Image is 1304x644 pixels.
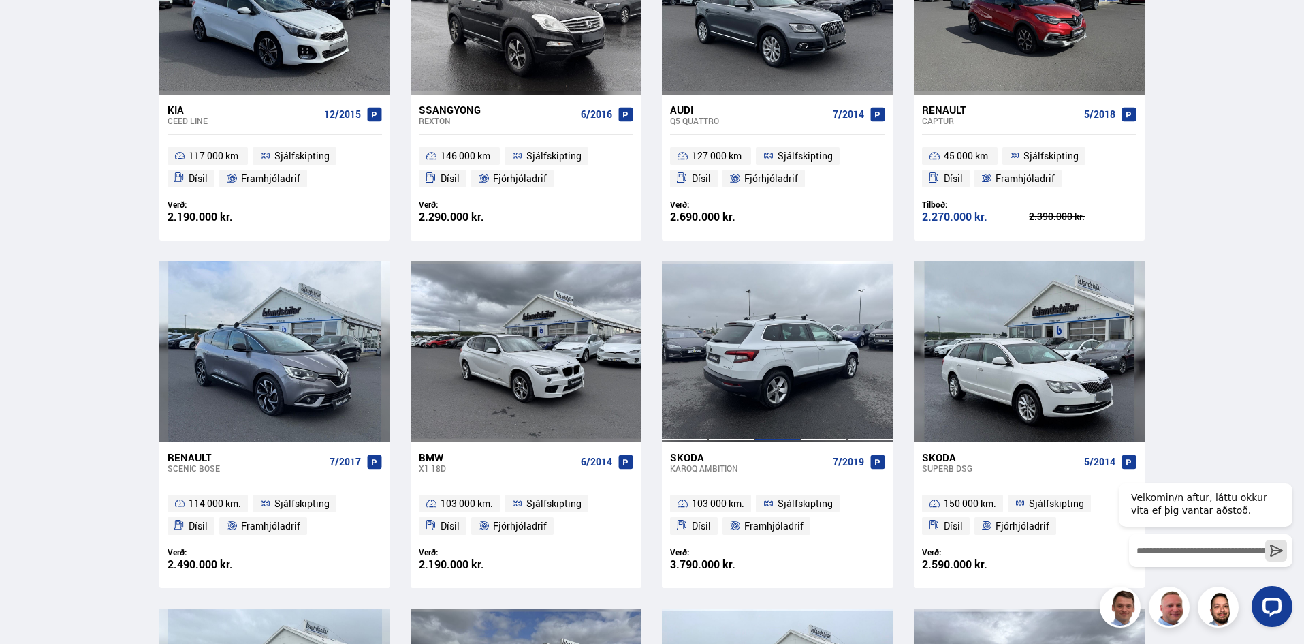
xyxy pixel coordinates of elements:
[1029,495,1084,512] span: Sjálfskipting
[419,200,526,210] div: Verð:
[168,559,275,570] div: 2.490.000 kr.
[944,518,963,534] span: Dísil
[441,518,460,534] span: Dísil
[778,148,833,164] span: Sjálfskipting
[330,457,361,467] span: 7/2017
[411,95,641,241] a: Ssangyong Rexton 6/2016 146 000 km. Sjálfskipting Dísil Fjórhjóladrif Verð: 2.290.000 kr.
[692,148,744,164] span: 127 000 km.
[670,104,827,116] div: Audi
[692,518,711,534] span: Dísil
[168,547,275,557] div: Verð:
[419,104,575,116] div: Ssangyong
[419,211,526,223] div: 2.290.000 kr.
[833,457,864,467] span: 7/2019
[493,518,547,534] span: Fjórhjóladrif
[692,170,711,187] span: Dísil
[581,457,612,467] span: 6/2014
[1108,458,1298,638] iframe: LiveChat chat widget
[411,442,641,588] a: BMW X1 18D 6/2014 103 000 km. Sjálfskipting Dísil Fjórhjóladrif Verð: 2.190.000 kr.
[168,451,324,463] div: Renault
[419,451,575,463] div: BMW
[922,104,1079,116] div: Renault
[670,463,827,473] div: Karoq AMBITION
[493,170,547,187] span: Fjórhjóladrif
[168,116,319,125] div: Ceed LINE
[670,116,827,125] div: Q5 QUATTRO
[1084,109,1115,120] span: 5/2018
[922,451,1079,463] div: Skoda
[441,495,493,512] span: 103 000 km.
[419,116,575,125] div: Rexton
[670,451,827,463] div: Skoda
[168,211,275,223] div: 2.190.000 kr.
[914,95,1145,241] a: Renault Captur 5/2018 45 000 km. Sjálfskipting Dísil Framhjóladrif Tilboð: 2.270.000 kr. 2.390.00...
[670,559,778,570] div: 3.790.000 kr.
[324,109,361,120] span: 12/2015
[241,518,300,534] span: Framhjóladrif
[662,442,893,588] a: Skoda Karoq AMBITION 7/2019 103 000 km. Sjálfskipting Dísil Framhjóladrif Verð: 3.790.000 kr.
[778,495,833,512] span: Sjálfskipting
[922,116,1079,125] div: Captur
[419,547,526,557] div: Verð:
[914,442,1145,588] a: Skoda Superb DSG 5/2014 150 000 km. Sjálfskipting Dísil Fjórhjóladrif Verð: 2.590.000 kr.
[922,559,1030,570] div: 2.590.000 kr.
[833,109,864,120] span: 7/2014
[1023,148,1079,164] span: Sjálfskipting
[922,547,1030,557] div: Verð:
[168,200,275,210] div: Verð:
[662,95,893,241] a: Audi Q5 QUATTRO 7/2014 127 000 km. Sjálfskipting Dísil Fjórhjóladrif Verð: 2.690.000 kr.
[670,547,778,557] div: Verð:
[168,463,324,473] div: Scenic BOSE
[744,170,798,187] span: Fjórhjóladrif
[670,200,778,210] div: Verð:
[274,495,330,512] span: Sjálfskipting
[168,104,319,116] div: Kia
[744,518,804,534] span: Framhjóladrif
[944,170,963,187] span: Dísil
[159,442,390,588] a: Renault Scenic BOSE 7/2017 114 000 km. Sjálfskipting Dísil Framhjóladrif Verð: 2.490.000 kr.
[1029,212,1136,221] div: 2.390.000 kr.
[996,518,1049,534] span: Fjórhjóladrif
[274,148,330,164] span: Sjálfskipting
[189,495,241,512] span: 114 000 km.
[189,148,241,164] span: 117 000 km.
[159,95,390,241] a: Kia Ceed LINE 12/2015 117 000 km. Sjálfskipting Dísil Framhjóladrif Verð: 2.190.000 kr.
[189,518,208,534] span: Dísil
[441,148,493,164] span: 146 000 km.
[581,109,612,120] span: 6/2016
[419,559,526,570] div: 2.190.000 kr.
[922,211,1030,223] div: 2.270.000 kr.
[944,495,996,512] span: 150 000 km.
[922,200,1030,210] div: Tilboð:
[1084,457,1115,467] span: 5/2014
[241,170,300,187] span: Framhjóladrif
[692,495,744,512] span: 103 000 km.
[441,170,460,187] span: Dísil
[944,148,991,164] span: 45 000 km.
[526,495,582,512] span: Sjálfskipting
[526,148,582,164] span: Sjálfskipting
[996,170,1055,187] span: Framhjóladrif
[419,463,575,473] div: X1 18D
[1102,589,1143,630] img: FbJEzSuNWCJXmdc-.webp
[922,463,1079,473] div: Superb DSG
[189,170,208,187] span: Dísil
[670,211,778,223] div: 2.690.000 kr.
